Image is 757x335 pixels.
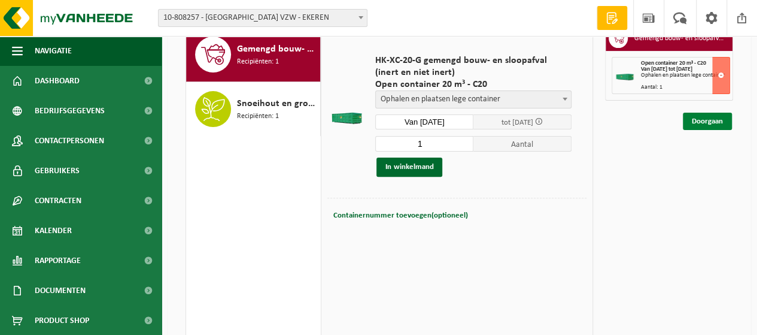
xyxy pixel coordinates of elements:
[640,66,692,73] strong: Van [DATE] tot [DATE]
[683,113,732,130] a: Doorgaan
[640,60,706,67] span: Open container 20 m³ - C20
[186,82,321,136] button: Snoeihout en groenafval Ø < 12 cm Recipiënten: 1
[35,246,81,276] span: Rapportage
[376,91,571,108] span: Ophalen en plaatsen lege container
[332,207,469,224] button: Containernummer toevoegen(optioneel)
[473,136,571,152] span: Aantal
[35,156,80,186] span: Gebruikers
[634,29,723,48] h3: Gemengd bouw- en sloopafval (inert en niet inert)
[35,276,86,306] span: Documenten
[501,119,533,126] span: tot [DATE]
[158,9,367,27] span: 10-808257 - ANTWERP INTERNATIONAL SCHOOL VZW - EKEREN
[640,84,729,90] div: Aantal: 1
[237,56,279,68] span: Recipiënten: 1
[237,42,317,56] span: Gemengd bouw- en sloopafval (inert en niet inert)
[375,90,571,108] span: Ophalen en plaatsen lege container
[35,186,81,216] span: Contracten
[237,111,279,122] span: Recipiënten: 1
[375,55,571,79] span: HK-XC-20-G gemengd bouw- en sloopafval (inert en niet inert)
[333,212,467,219] span: Containernummer toevoegen(optioneel)
[35,126,104,156] span: Contactpersonen
[186,28,321,82] button: Gemengd bouw- en sloopafval (inert en niet inert) Recipiënten: 1
[237,96,317,111] span: Snoeihout en groenafval Ø < 12 cm
[376,158,442,177] button: In winkelmand
[640,73,729,79] div: Ophalen en plaatsen lege container
[35,216,72,246] span: Kalender
[35,66,80,96] span: Dashboard
[375,114,473,129] input: Selecteer datum
[159,10,367,26] span: 10-808257 - ANTWERP INTERNATIONAL SCHOOL VZW - EKEREN
[35,36,72,66] span: Navigatie
[35,96,105,126] span: Bedrijfsgegevens
[375,79,571,90] span: Open container 20 m³ - C20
